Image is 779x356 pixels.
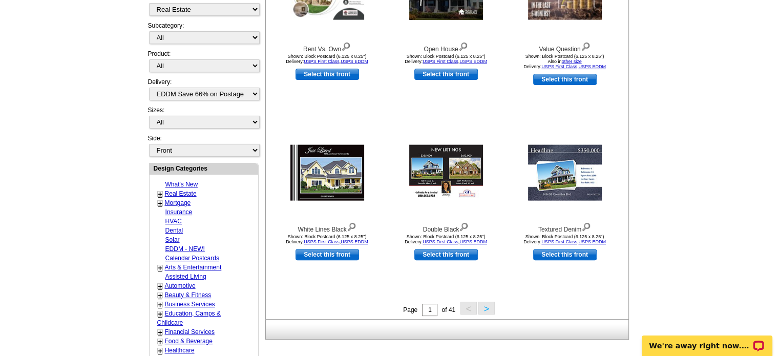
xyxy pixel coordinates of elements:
[390,54,502,64] div: Shown: Block Postcard (6.125 x 8.25") Delivery: ,
[165,291,212,299] a: Beauty & Fitness
[165,338,213,345] a: Food & Beverage
[528,145,602,201] img: Textured Denim
[390,40,502,54] div: Open House
[158,310,162,318] a: +
[271,234,384,244] div: Shown: Block Postcard (6.125 x 8.25") Delivery: ,
[509,220,621,234] div: Textured Denim
[271,220,384,234] div: White Lines Black
[165,264,222,271] a: Arts & Entertainment
[148,49,259,77] div: Product:
[158,328,162,337] a: +
[165,208,193,216] a: Insurance
[150,163,258,173] div: Design Categories
[148,21,259,49] div: Subcategory:
[158,190,162,198] a: +
[581,40,591,51] img: view design details
[158,301,162,309] a: +
[459,220,469,232] img: view design details
[533,249,597,260] a: use this design
[581,220,591,232] img: view design details
[165,227,183,234] a: Dental
[271,54,384,64] div: Shown: Block Postcard (6.125 x 8.25") Delivery: ,
[158,338,162,346] a: +
[165,255,219,262] a: Calendar Postcards
[423,239,458,244] a: USPS First Class
[390,234,502,244] div: Shown: Block Postcard (6.125 x 8.25") Delivery: ,
[148,134,259,158] div: Side:
[414,69,478,80] a: use this design
[541,64,577,69] a: USPS First Class
[409,145,483,201] img: Double Black
[561,59,581,64] a: other size
[460,302,477,315] button: <
[165,301,215,308] a: Business Services
[165,328,215,336] a: Financial Services
[165,273,206,280] a: Assisted Living
[158,199,162,207] a: +
[165,190,197,197] a: Real Estate
[509,234,621,244] div: Shown: Block Postcard (6.125 x 8.25") Delivery: ,
[165,199,191,206] a: Mortgage
[148,77,259,106] div: Delivery:
[403,306,417,313] span: Page
[341,40,351,51] img: view design details
[148,106,259,134] div: Sizes:
[165,245,205,253] a: EDDM - NEW!
[165,218,182,225] a: HVAC
[635,324,779,356] iframe: LiveChat chat widget
[541,239,577,244] a: USPS First Class
[296,249,359,260] a: use this design
[347,220,356,232] img: view design details
[423,59,458,64] a: USPS First Class
[509,54,621,69] div: Shown: Block Postcard (6.125 x 8.25") Delivery: ,
[165,236,180,243] a: Solar
[441,306,455,313] span: of 41
[478,302,495,315] button: >
[459,239,487,244] a: USPS EDDM
[548,59,581,64] span: Also in
[158,282,162,290] a: +
[578,239,606,244] a: USPS EDDM
[296,69,359,80] a: use this design
[458,40,468,51] img: view design details
[533,74,597,85] a: use this design
[341,239,368,244] a: USPS EDDM
[304,239,340,244] a: USPS First Class
[158,347,162,355] a: +
[390,220,502,234] div: Double Black
[158,291,162,300] a: +
[165,282,196,289] a: Automotive
[578,64,606,69] a: USPS EDDM
[158,264,162,272] a: +
[414,249,478,260] a: use this design
[341,59,368,64] a: USPS EDDM
[459,59,487,64] a: USPS EDDM
[157,310,221,326] a: Education, Camps & Childcare
[271,40,384,54] div: Rent Vs. Own
[509,40,621,54] div: Value Question
[165,181,198,188] a: What's New
[165,347,195,354] a: Healthcare
[290,145,364,201] img: White Lines Black
[304,59,340,64] a: USPS First Class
